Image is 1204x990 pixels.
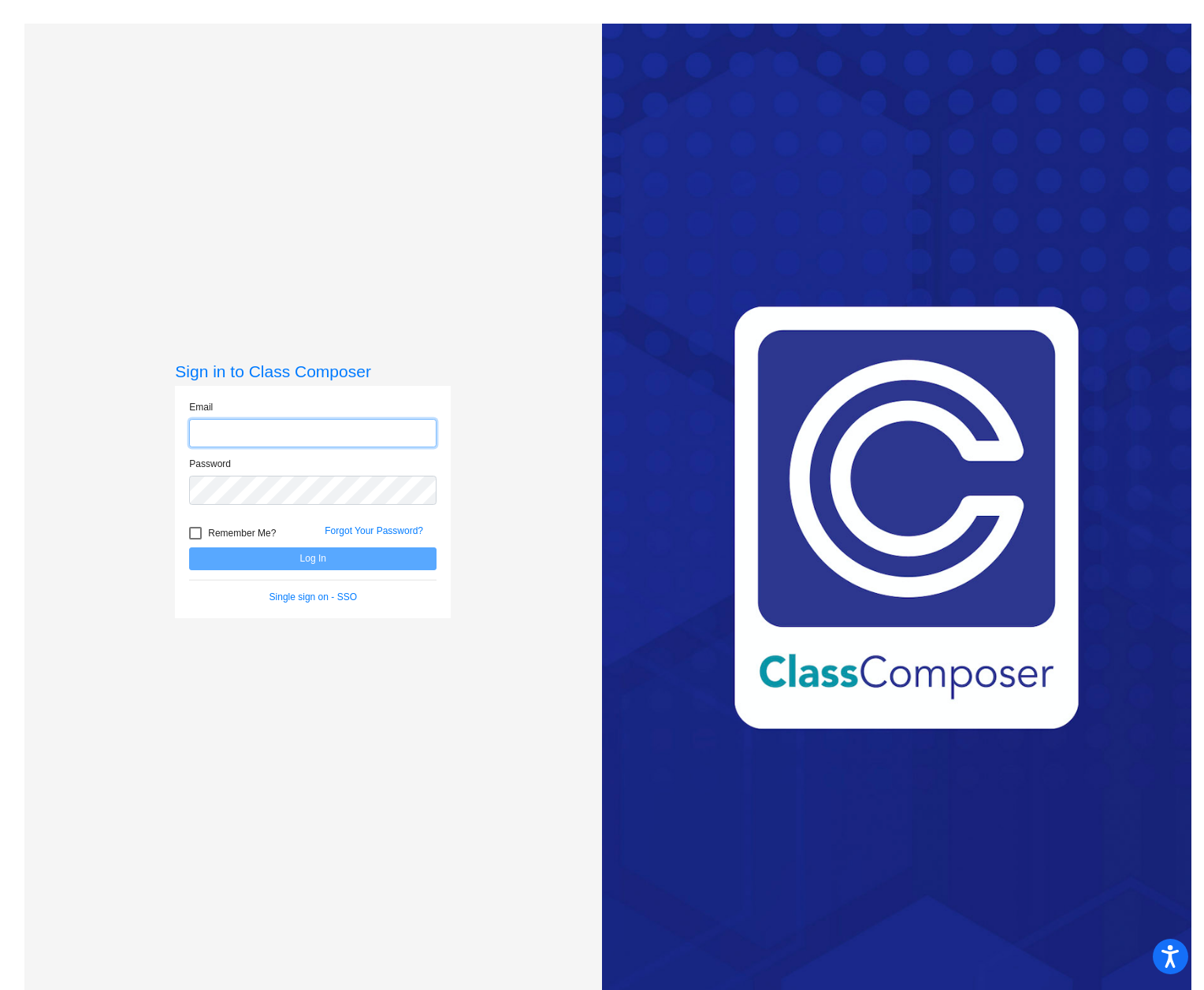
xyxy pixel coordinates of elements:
[269,591,357,603] a: Single sign on - SSO
[208,524,276,543] span: Remember Me?
[175,362,451,381] h3: Sign in to Class Composer
[325,525,423,536] a: Forgot Your Password?
[189,457,231,471] label: Password
[189,400,213,414] label: Email
[189,547,437,570] button: Log In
